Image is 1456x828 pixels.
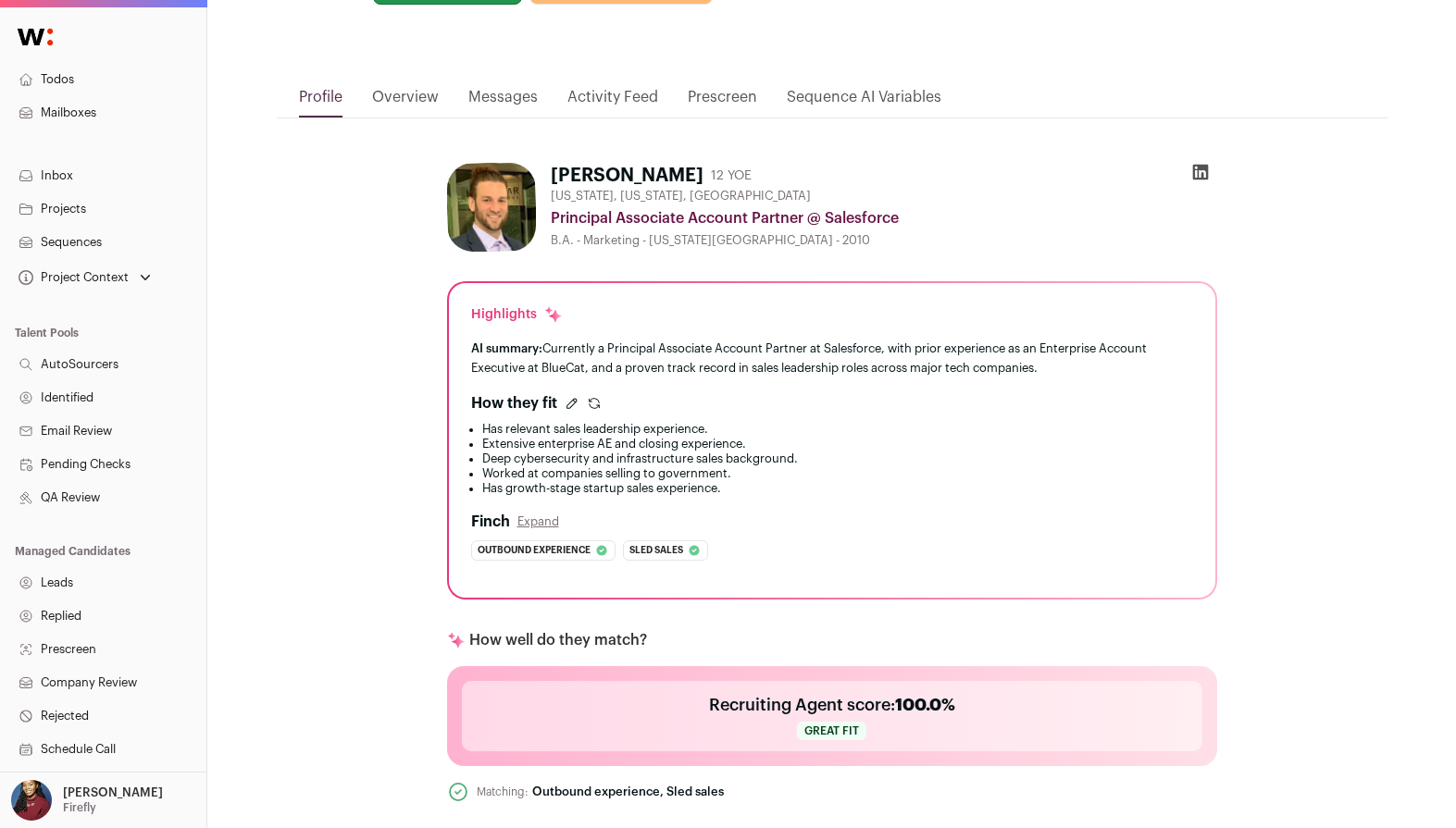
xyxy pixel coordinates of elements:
[299,86,342,117] a: Profile
[787,86,941,117] a: Sequence AI Variables
[11,780,52,821] img: 10010497-medium_jpg
[551,189,811,204] span: [US_STATE], [US_STATE], [GEOGRAPHIC_DATA]
[482,466,1193,481] li: Worked at companies selling to government.
[478,541,591,560] span: Outbound experience
[629,541,683,560] span: Sled sales
[482,481,1193,496] li: Has growth-stage startup sales experience.
[471,392,557,414] h2: How they fit
[532,785,724,799] div: Outbound experience, Sled sales
[482,451,1193,466] li: Deep cybersecurity and infrastructure sales background.
[688,86,757,117] a: Prescreen
[15,270,129,285] div: Project Context
[447,163,536,252] img: 0080f1621b51e33fe5217ea2e6825602e229cdb21d7290344185a3eaa5975b49.jpg
[551,163,703,189] h1: [PERSON_NAME]
[471,342,542,354] span: AI summary:
[711,167,752,185] div: 12 YOE
[709,692,955,718] h2: Recruiting Agent score:
[567,86,658,117] a: Activity Feed
[372,86,439,117] a: Overview
[15,265,155,290] button: Open dropdown
[477,784,529,800] div: Matching:
[517,514,559,529] button: Expand
[63,800,96,815] p: Firefly
[7,780,167,821] button: Open dropdown
[471,305,563,324] div: Highlights
[471,339,1193,377] div: Currently a Principal Associate Account Partner at Salesforce, with prior experience as an Enterp...
[482,437,1193,451] li: Extensive enterprise AE and closing experience.
[469,629,647,651] p: How well do they match?
[895,697,955,713] span: 100.0%
[551,207,1217,229] div: Principal Associate Account Partner @ Salesforce
[63,785,163,800] p: [PERSON_NAME]
[7,19,63,56] img: Wellfound
[797,722,866,740] span: Great fit
[471,511,510,533] h2: Finch
[468,86,538,117] a: Messages
[551,233,1217,248] div: B.A. - Marketing - [US_STATE][GEOGRAPHIC_DATA] - 2010
[482,422,1193,437] li: Has relevant sales leadership experience.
